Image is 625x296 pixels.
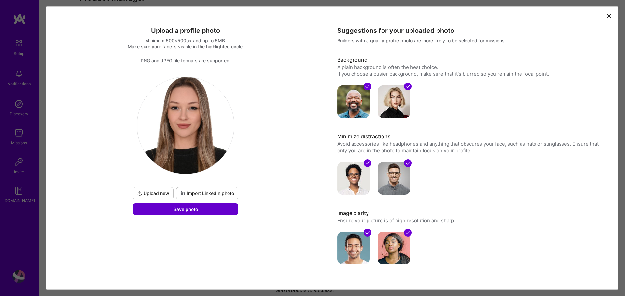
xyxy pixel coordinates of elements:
[180,191,186,196] i: icon LinkedInDarkV2
[337,37,604,44] div: Builders with a quality profile photo are more likely to be selected for missions.
[176,187,238,199] div: To import a profile photo add your LinkedIn URL to your profile.
[133,203,238,215] button: Save photo
[337,232,370,264] img: avatar
[174,206,198,212] span: Save photo
[52,37,319,44] div: Minimum 500x500px and up to 5MB.
[180,190,234,197] span: Import LinkedIn photo
[137,77,234,174] img: logo
[132,77,240,215] div: logoUpload newImport LinkedIn photoSave photo
[337,140,604,154] p: Avoid accessories like headphones and anything that obscures your face, such as hats or sunglasse...
[52,58,319,64] div: PNG and JPEG file formats are supported.
[337,26,604,35] div: Suggestions for your uploaded photo
[137,191,142,196] i: icon UploadDark
[337,217,604,224] p: Ensure your picture is of high resolution and sharp.
[52,44,319,50] div: Make sure your face is visible in the highlighted circle.
[137,190,169,197] span: Upload new
[176,187,238,199] button: Import LinkedIn photo
[337,57,604,64] h3: Background
[378,162,410,195] img: avatar
[337,210,604,217] h3: Image clarity
[337,64,604,71] div: A plain background is often the best choice.
[337,85,370,118] img: avatar
[378,232,410,264] img: avatar
[337,71,604,77] div: If you choose a busier background, make sure that it's blurred so you remain the focal point.
[378,85,410,118] img: avatar
[133,187,174,199] button: Upload new
[337,162,370,195] img: avatar
[337,133,604,140] h3: Minimize distractions
[52,26,319,35] div: Upload a profile photo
